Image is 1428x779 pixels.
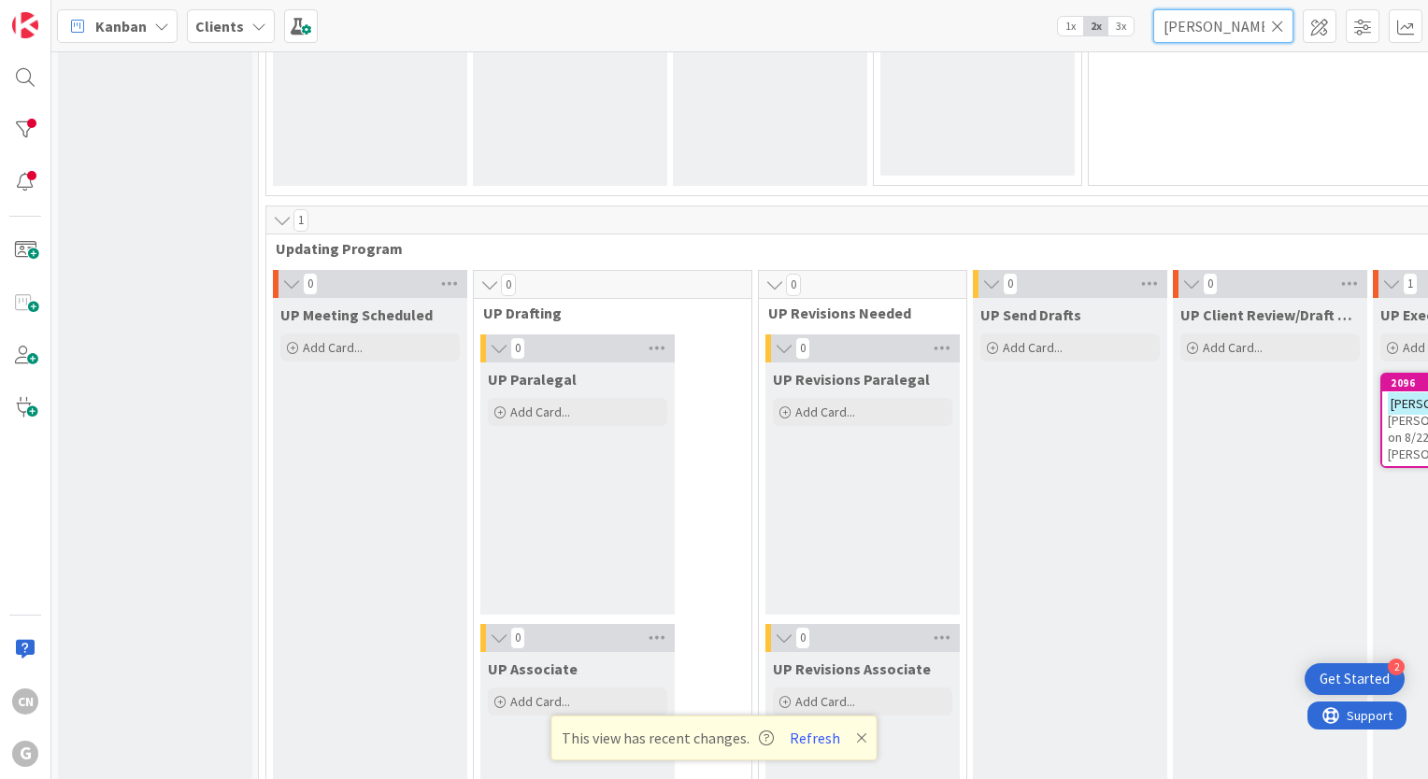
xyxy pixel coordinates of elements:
[488,659,578,678] span: UP Associate
[795,404,855,420] span: Add Card...
[510,693,570,710] span: Add Card...
[795,627,810,649] span: 0
[1203,273,1218,295] span: 0
[95,15,147,37] span: Kanban
[195,17,244,35] b: Clients
[980,305,1081,324] span: UP Send Drafts
[1305,663,1405,695] div: Open Get Started checklist, remaining modules: 2
[1058,17,1083,35] span: 1x
[795,337,810,360] span: 0
[1003,273,1018,295] span: 0
[510,627,525,649] span: 0
[303,339,363,356] span: Add Card...
[510,404,570,420] span: Add Card...
[783,726,847,750] button: Refresh
[12,12,38,38] img: Visit kanbanzone.com
[1108,17,1134,35] span: 3x
[12,741,38,767] div: G
[488,370,577,389] span: UP Paralegal
[1203,339,1263,356] span: Add Card...
[1180,305,1360,324] span: UP Client Review/Draft Review Meeting
[1003,339,1063,356] span: Add Card...
[768,304,943,322] span: UP Revisions Needed
[786,274,801,296] span: 0
[303,273,318,295] span: 0
[293,209,308,232] span: 1
[1153,9,1293,43] input: Quick Filter...
[1388,659,1405,675] div: 2
[483,304,728,322] span: UP Drafting
[280,305,433,324] span: UP Meeting Scheduled
[1083,17,1108,35] span: 2x
[773,659,931,678] span: UP Revisions Associate
[773,370,930,389] span: UP Revisions Paralegal
[795,693,855,710] span: Add Card...
[12,688,38,715] div: CN
[1320,670,1390,688] div: Get Started
[510,337,525,360] span: 0
[501,274,516,296] span: 0
[562,727,774,749] span: This view has recent changes.
[1403,273,1418,295] span: 1
[39,3,85,25] span: Support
